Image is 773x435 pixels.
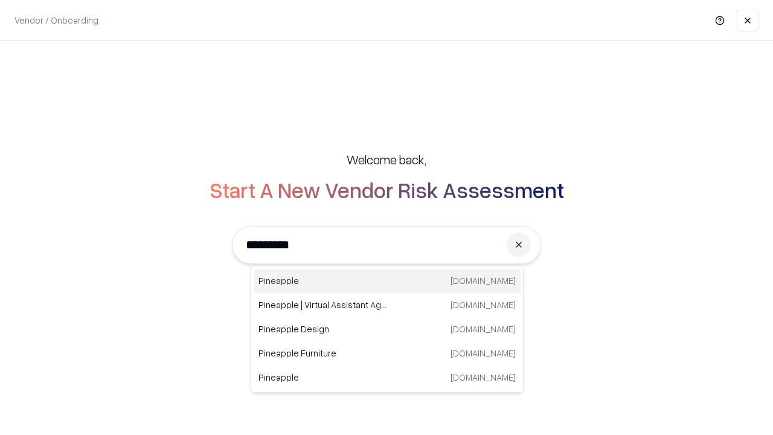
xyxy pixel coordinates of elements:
p: Pineapple [258,371,387,384]
h5: Welcome back, [347,151,426,168]
p: Pineapple Design [258,323,387,335]
p: [DOMAIN_NAME] [451,371,516,384]
p: Pineapple | Virtual Assistant Agency [258,298,387,311]
p: Pineapple Furniture [258,347,387,359]
div: Suggestions [251,266,524,393]
p: [DOMAIN_NAME] [451,323,516,335]
p: [DOMAIN_NAME] [451,347,516,359]
p: Vendor / Onboarding [14,14,98,27]
p: Pineapple [258,274,387,287]
h2: Start A New Vendor Risk Assessment [210,178,564,202]
p: [DOMAIN_NAME] [451,298,516,311]
p: [DOMAIN_NAME] [451,274,516,287]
